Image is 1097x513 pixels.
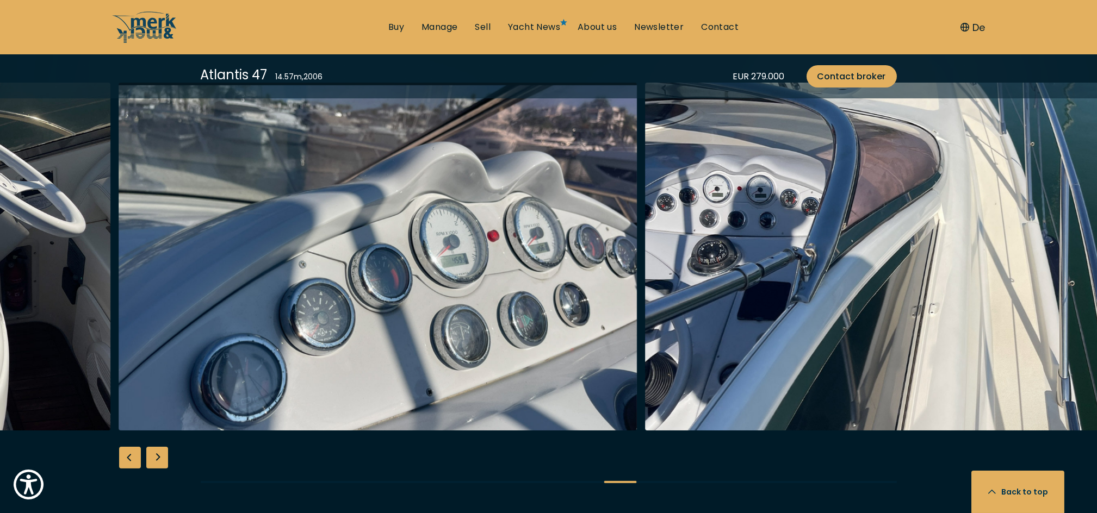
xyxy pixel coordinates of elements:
[634,21,684,33] a: Newsletter
[11,467,46,502] button: Show Accessibility Preferences
[276,71,323,83] div: 14.57 m , 2006
[475,21,491,33] a: Sell
[807,65,897,87] a: Contact broker
[422,21,457,33] a: Manage
[146,447,168,468] div: Next slide
[578,21,617,33] a: About us
[508,21,560,33] a: Yacht News
[960,20,985,35] button: De
[817,70,886,83] span: Contact broker
[733,70,785,83] div: EUR 279.000
[119,447,141,468] div: Previous slide
[201,65,268,84] div: Atlantis 47
[119,83,637,430] img: Merk&Merk
[971,471,1064,513] button: Back to top
[701,21,739,33] a: Contact
[112,34,177,47] a: /
[388,21,404,33] a: Buy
